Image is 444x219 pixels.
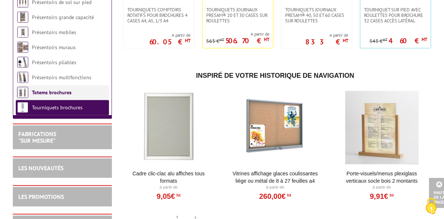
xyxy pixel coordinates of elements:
span: Tourniquet sur pied avec roulettes pour brochure 32 cases accès latéral [364,7,427,23]
p: À partir de [123,185,214,190]
a: Présentoirs grande capacité [32,14,94,21]
img: Présentoirs multifonctions [17,72,28,83]
a: Tourniquets comptoirs rotatifs pour brochures 4 Cases A4, A5, 1/3 A4 [124,7,194,23]
sup: HT [422,36,427,43]
img: Présentoirs mobiles [17,27,28,38]
a: Porte-Visuels/Menus Plexiglass Verticaux Socle Bois 2 Montants [336,170,427,185]
img: Présentoirs grande capacité [17,12,28,23]
a: Présentoirs pliables [32,59,76,66]
a: Tourniquets brochures [32,104,83,111]
img: Cookies (modal window) [422,197,440,215]
a: 9,91€HT [370,194,394,198]
a: Totems brochures [32,89,72,96]
span: A partir de [149,32,190,38]
sup: HT [219,37,224,42]
a: Tourniquet sur pied avec roulettes pour brochure 32 cases accès latéral [360,7,431,23]
p: 506.70 € [225,39,269,43]
p: À partir de [230,185,321,190]
img: Présentoirs pliables [17,57,28,68]
p: 563 € [206,39,224,44]
img: Totems brochures [17,87,28,98]
a: LES NOUVEAUTÉS [18,164,63,172]
p: 833 € [305,40,348,44]
sup: HT [264,36,269,43]
a: LES PROMOTIONS [18,193,64,200]
span: Tourniquets comptoirs rotatifs pour brochures 4 Cases A4, A5, 1/3 A4 [127,7,190,23]
a: Tourniquets journaux Presam® 20 et 30 cases sur roulettes [203,7,273,23]
span: Tourniquets journaux Presam® 40, 50 et 60 cases sur roulettes [285,7,348,23]
span: A partir de [206,31,269,37]
img: Présentoirs muraux [17,42,28,53]
a: 9,05€HT [157,194,181,198]
sup: HT [185,37,190,44]
p: 460 € [389,39,427,43]
a: Présentoirs mobiles [32,29,76,36]
a: Vitrines affichage glaces coulissantes liège ou métal de 8 à 27 feuilles A4 [230,170,321,185]
a: Présentoirs multifonctions [32,74,91,81]
span: Tourniquets journaux Presam® 20 et 30 cases sur roulettes [206,7,269,23]
button: Cookies (modal window) [418,194,444,219]
sup: HT [343,37,348,44]
span: Inspiré de votre historique de navigation [196,72,354,79]
sup: HT [286,193,291,198]
span: A partir de [305,32,348,38]
p: 60.05 € [149,40,190,44]
a: Présentoirs muraux [32,44,76,51]
img: Tourniquets brochures [17,102,28,113]
a: 260,00€HT [259,194,291,198]
a: Cadre Clic-Clac Alu affiches tous formats [123,170,214,185]
a: FABRICATIONS"Sur Mesure" [18,130,56,144]
sup: HT [175,193,181,198]
p: À partir de [336,185,427,190]
sup: HT [383,37,387,42]
a: Tourniquets journaux Presam® 40, 50 et 60 cases sur roulettes [281,7,352,23]
sup: HT [388,193,394,198]
p: 543 € [370,39,387,44]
